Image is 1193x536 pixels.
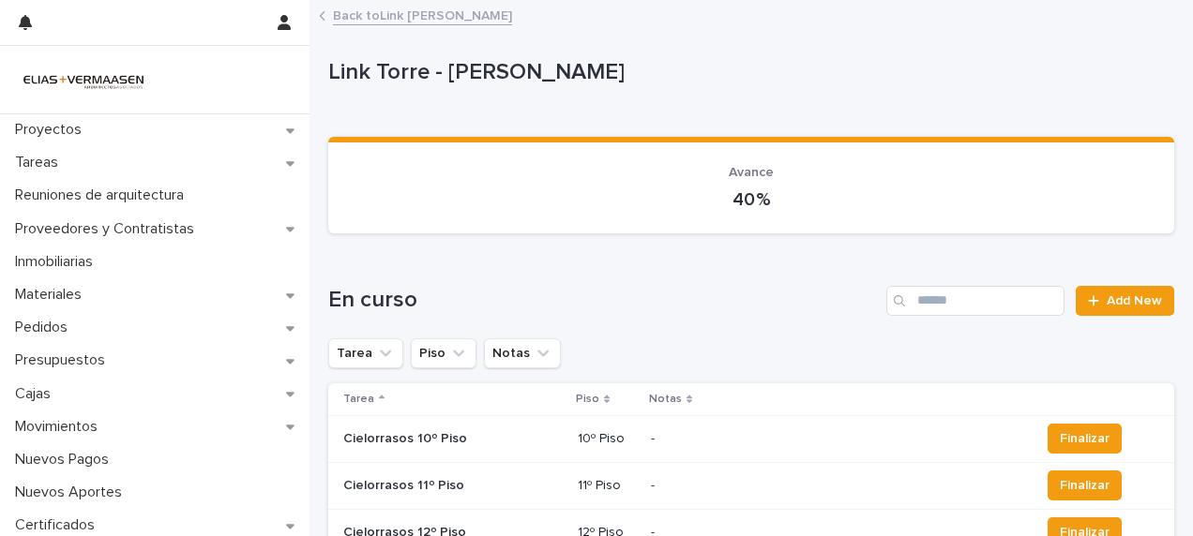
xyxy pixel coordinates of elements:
tr: Cielorrasos 10º Piso10º Piso- Finalizar [328,415,1174,462]
input: Search [886,286,1065,316]
p: 40 % [351,188,1152,211]
p: Pedidos [8,319,83,336]
p: Tareas [8,154,73,171]
p: Cielorrasos 10º Piso [343,431,563,447]
span: Finalizar [1060,476,1110,495]
p: Reuniones de arquitectura [8,186,199,204]
p: Presupuestos [8,351,120,369]
p: Tarea [343,389,374,409]
button: Piso [411,338,476,368]
p: Movimientos [8,418,113,436]
p: Cielorrasos 11º Piso [343,478,563,494]
p: Certificados [8,516,110,534]
p: Materiales [8,286,97,304]
p: 11º Piso [578,478,636,494]
span: Finalizar [1060,429,1110,448]
h1: En curso [328,287,879,314]
p: Proveedores y Contratistas [8,220,209,238]
div: - [651,431,655,447]
img: HMeL2XKrRby6DNq2BZlM [15,61,152,98]
button: Notas [484,338,561,368]
span: Add New [1107,294,1162,307]
p: Piso [576,389,599,409]
p: Proyectos [8,121,97,139]
p: Notas [649,389,682,409]
p: Link Torre - [PERSON_NAME] [328,59,1167,86]
button: Finalizar [1048,424,1122,454]
a: Add New [1076,286,1174,316]
button: Finalizar [1048,470,1122,500]
a: Back toLink [PERSON_NAME] [333,4,512,25]
p: 10º Piso [578,431,636,447]
p: Nuevos Pagos [8,451,124,469]
button: Tarea [328,338,403,368]
span: Avance [729,166,774,179]
tr: Cielorrasos 11º Piso11º Piso- Finalizar [328,462,1174,509]
p: Cajas [8,385,66,403]
p: Nuevos Aportes [8,484,137,501]
div: - [651,478,655,494]
p: Inmobiliarias [8,253,108,271]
